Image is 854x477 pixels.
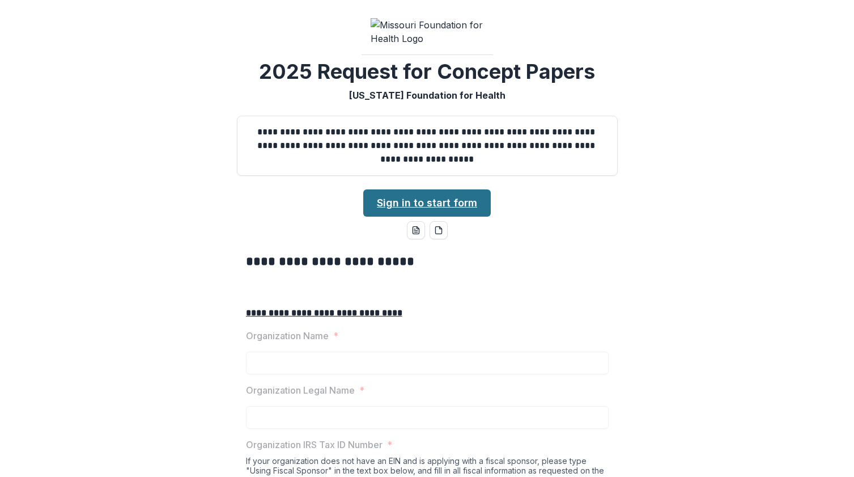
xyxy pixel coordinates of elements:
[349,88,505,102] p: [US_STATE] Foundation for Health
[371,18,484,45] img: Missouri Foundation for Health Logo
[246,383,355,397] p: Organization Legal Name
[259,60,595,84] h2: 2025 Request for Concept Papers
[246,438,383,451] p: Organization IRS Tax ID Number
[363,189,491,217] a: Sign in to start form
[246,329,329,343] p: Organization Name
[430,221,448,239] button: pdf-download
[407,221,425,239] button: word-download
